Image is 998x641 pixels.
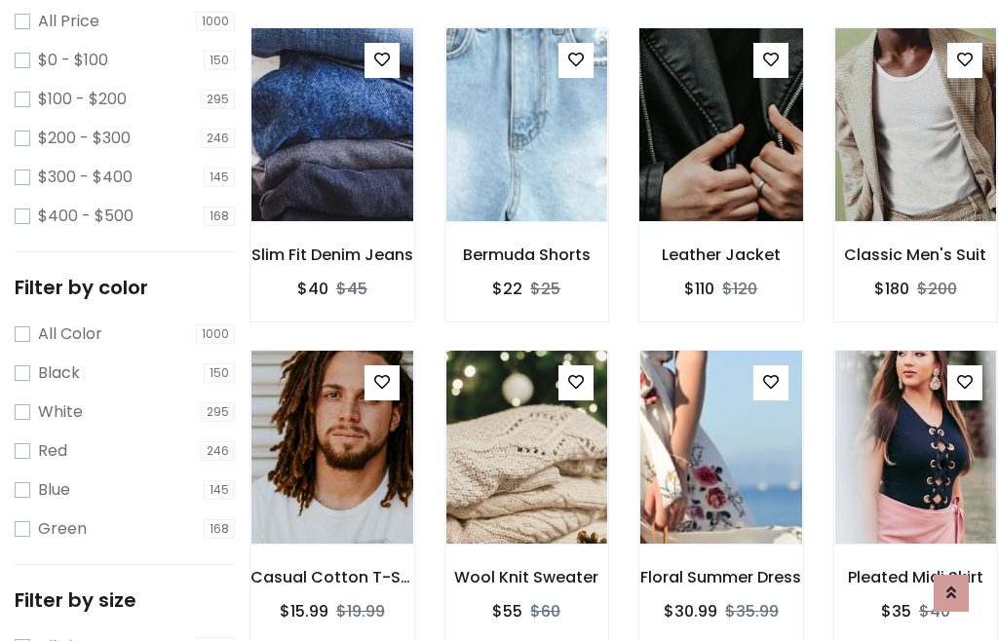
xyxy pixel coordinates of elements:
h6: Casual Cotton T-Shirt [250,568,414,586]
span: 295 [201,90,235,109]
span: 246 [201,441,235,461]
label: White [38,400,83,424]
span: 1000 [196,12,235,31]
span: 150 [204,363,235,383]
h6: Classic Men's Suit [834,245,998,264]
h5: Filter by color [15,276,235,299]
label: All Color [38,322,102,346]
span: 145 [204,480,235,500]
h5: Filter by size [15,588,235,612]
del: $120 [722,278,757,300]
span: 168 [204,207,235,226]
h6: Floral Summer Dress [639,568,803,586]
del: $25 [530,278,560,300]
span: 145 [204,168,235,187]
label: $400 - $500 [38,205,134,228]
del: $40 [919,600,950,622]
h6: $15.99 [280,602,328,621]
h6: $55 [492,602,522,621]
label: Black [38,361,80,385]
label: $200 - $300 [38,127,131,150]
h6: $30.99 [664,602,717,621]
label: $100 - $200 [38,88,127,111]
span: 150 [204,51,235,70]
label: $0 - $100 [38,49,108,72]
h6: $35 [881,602,911,621]
h6: Pleated Midi Skirt [834,568,998,586]
del: $200 [917,278,957,300]
h6: Bermuda Shorts [445,245,609,264]
label: Red [38,439,67,463]
h6: $40 [297,280,328,298]
h6: Leather Jacket [639,245,803,264]
del: $35.99 [725,600,779,622]
del: $60 [530,600,560,622]
h6: $110 [684,280,714,298]
span: 1000 [196,324,235,344]
del: $45 [336,278,367,300]
label: Blue [38,478,70,502]
span: 295 [201,402,235,422]
h6: $180 [874,280,909,298]
label: Green [38,517,87,541]
label: $300 - $400 [38,166,133,189]
h6: Slim Fit Denim Jeans [250,245,414,264]
h6: Wool Knit Sweater [445,568,609,586]
span: 246 [201,129,235,148]
label: All Price [38,10,99,33]
del: $19.99 [336,600,385,622]
span: 168 [204,519,235,539]
h6: $22 [492,280,522,298]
